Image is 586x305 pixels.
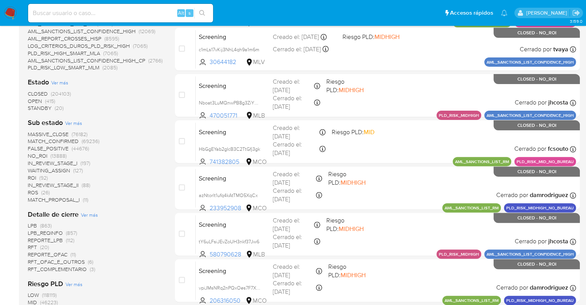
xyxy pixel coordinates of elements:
p: marianela.tarsia@mercadolibre.com [526,9,569,17]
a: Salir [572,9,580,17]
button: search-icon [194,8,210,19]
span: Accesos rápidos [450,9,493,17]
span: s [188,9,191,17]
span: 3.159.0 [569,18,582,24]
span: Alt [178,9,184,17]
a: Notificaciones [501,10,507,16]
input: Buscar usuario o caso... [28,8,213,18]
